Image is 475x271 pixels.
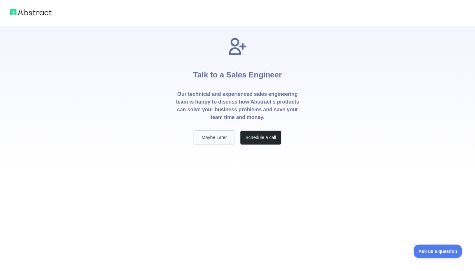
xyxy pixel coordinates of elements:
button: Schedule a call [240,130,281,145]
p: Our technical and experienced sales engineering team is happy to discuss how Abstract's products ... [175,90,300,121]
button: Maybe Later [194,130,235,145]
iframe: Toggle Customer Support [414,245,462,258]
h1: Talk to a Sales Engineer [193,57,282,90]
img: Abstract logo [10,8,52,17]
